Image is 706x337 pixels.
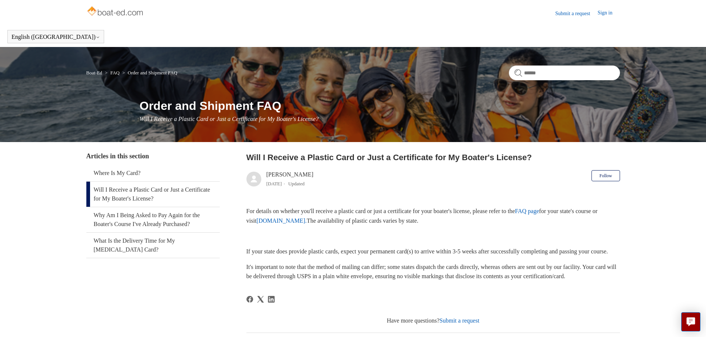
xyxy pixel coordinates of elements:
img: Boat-Ed Help Center home page [86,4,145,19]
a: Order and Shipment FAQ [128,70,178,75]
button: Live chat [681,312,700,331]
a: Sign in [597,9,620,18]
a: X Corp [257,296,264,303]
p: For details on whether you'll receive a plastic card or just a certificate for your boater's lice... [246,206,620,225]
input: Search [509,65,620,80]
div: [PERSON_NAME] [266,170,314,188]
a: Facebook [246,296,253,303]
h2: Will I Receive a Plastic Card or Just a Certificate for My Boater's License? [246,151,620,164]
li: Order and Shipment FAQ [121,70,177,75]
svg: Share this page on X Corp [257,296,264,303]
h1: Order and Shipment FAQ [140,97,620,115]
span: Will I Receive a Plastic Card or Just a Certificate for My Boater's License? [140,116,319,122]
svg: Share this page on Facebook [246,296,253,303]
a: Where Is My Card? [86,165,220,181]
time: 04/08/2025, 12:43 [266,181,282,186]
a: Will I Receive a Plastic Card or Just a Certificate for My Boater's License? [86,182,220,207]
a: What Is the Delivery Time for My [MEDICAL_DATA] Card? [86,233,220,258]
a: FAQ page [515,208,539,214]
svg: Share this page on LinkedIn [268,296,275,303]
span: Articles in this section [86,152,149,160]
button: Follow Article [591,170,620,181]
a: LinkedIn [268,296,275,303]
a: FAQ [110,70,120,75]
div: Have more questions? [246,316,620,325]
a: Boat-Ed [86,70,102,75]
a: Submit a request [555,10,597,17]
a: [DOMAIN_NAME]. [256,218,307,224]
p: If your state does provide plastic cards, expect your permanent card(s) to arrive within 3-5 week... [246,247,620,256]
button: English ([GEOGRAPHIC_DATA]) [11,34,100,40]
li: Boat-Ed [86,70,104,75]
li: FAQ [103,70,121,75]
li: Updated [288,181,305,186]
p: It's important to note that the method of mailing can differ; some states dispatch the cards dire... [246,262,620,281]
a: Submit a request [440,317,480,324]
a: Why Am I Being Asked to Pay Again for the Boater's Course I've Already Purchased? [86,207,220,232]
